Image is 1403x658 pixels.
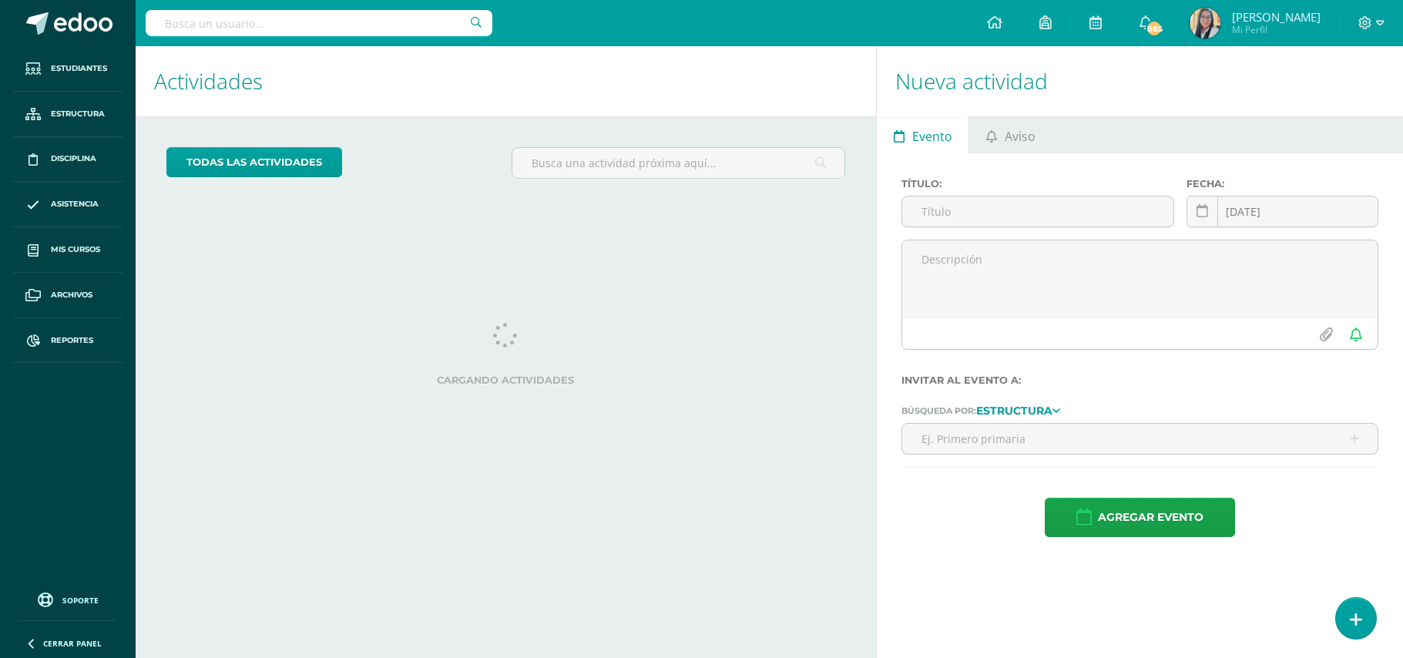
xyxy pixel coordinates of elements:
[901,374,1378,386] label: Invitar al evento a:
[902,424,1378,454] input: Ej. Primero primaria
[12,46,123,92] a: Estudiantes
[166,147,342,177] a: todas las Actividades
[976,405,1060,415] a: Estructura
[1232,9,1321,25] span: [PERSON_NAME]
[1005,118,1035,155] span: Aviso
[43,638,102,649] span: Cerrar panel
[895,46,1385,116] h1: Nueva actividad
[12,137,123,183] a: Disciplina
[146,10,492,36] input: Busca un usuario...
[51,108,105,120] span: Estructura
[51,198,99,210] span: Asistencia
[51,62,107,75] span: Estudiantes
[12,227,123,273] a: Mis cursos
[18,589,117,609] a: Soporte
[969,116,1052,153] a: Aviso
[512,148,844,178] input: Busca una actividad próxima aquí...
[902,196,1173,227] input: Título
[901,178,1174,190] label: Título:
[51,334,93,347] span: Reportes
[1187,178,1378,190] label: Fecha:
[1098,499,1203,536] span: Agregar evento
[12,318,123,364] a: Reportes
[166,374,845,386] label: Cargando actividades
[1232,23,1321,36] span: Mi Perfil
[12,182,123,227] a: Asistencia
[62,595,99,606] span: Soporte
[1190,8,1220,39] img: 686a06a3bf1af68f69e33fbdca467678.png
[51,289,92,301] span: Archivos
[901,405,976,416] span: Búsqueda por:
[1146,20,1163,37] span: 885
[51,243,100,256] span: Mis cursos
[154,46,858,116] h1: Actividades
[12,273,123,318] a: Archivos
[976,404,1052,418] strong: Estructura
[1045,498,1235,537] button: Agregar evento
[912,118,952,155] span: Evento
[1187,196,1378,227] input: Fecha de entrega
[51,153,96,165] span: Disciplina
[12,92,123,137] a: Estructura
[877,116,968,153] a: Evento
